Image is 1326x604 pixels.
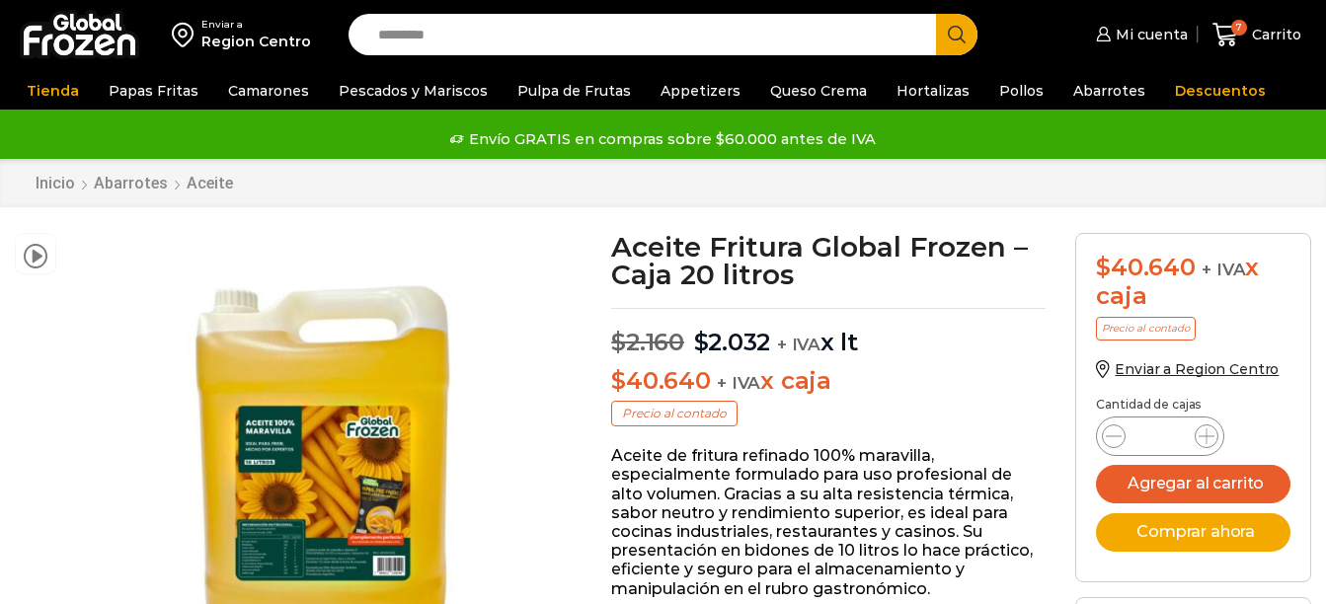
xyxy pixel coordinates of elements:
[1231,20,1247,36] span: 7
[35,174,234,192] nav: Breadcrumb
[611,446,1046,598] p: Aceite de fritura refinado 100% maravilla, especialmente formulado para uso profesional de alto v...
[989,72,1053,110] a: Pollos
[172,18,201,51] img: address-field-icon.svg
[694,328,771,356] bdi: 2.032
[201,18,311,32] div: Enviar a
[186,174,234,192] a: Aceite
[1096,254,1290,311] div: x caja
[611,308,1046,357] p: x lt
[1115,360,1279,378] span: Enviar a Region Centro
[611,233,1046,288] h1: Aceite Fritura Global Frozen – Caja 20 litros
[936,14,977,55] button: Search button
[1165,72,1276,110] a: Descuentos
[1096,513,1290,552] button: Comprar ahora
[1096,253,1195,281] bdi: 40.640
[760,72,877,110] a: Queso Crema
[329,72,498,110] a: Pescados y Mariscos
[507,72,641,110] a: Pulpa de Frutas
[1111,25,1188,44] span: Mi cuenta
[1141,422,1179,450] input: Product quantity
[99,72,208,110] a: Papas Fritas
[1096,360,1279,378] a: Enviar a Region Centro
[1063,72,1155,110] a: Abarrotes
[611,328,684,356] bdi: 2.160
[1247,25,1301,44] span: Carrito
[1096,317,1196,340] p: Precio al contado
[777,335,820,354] span: + IVA
[201,32,311,51] div: Region Centro
[611,367,1046,396] p: x caja
[611,401,738,426] p: Precio al contado
[887,72,979,110] a: Hortalizas
[1208,12,1306,58] a: 7 Carrito
[1096,398,1290,412] p: Cantidad de cajas
[717,373,760,393] span: + IVA
[611,366,710,395] bdi: 40.640
[611,366,626,395] span: $
[694,328,709,356] span: $
[17,72,89,110] a: Tienda
[218,72,319,110] a: Camarones
[1096,253,1111,281] span: $
[1096,465,1290,503] button: Agregar al carrito
[1091,15,1188,54] a: Mi cuenta
[35,174,76,192] a: Inicio
[1202,260,1245,279] span: + IVA
[611,328,626,356] span: $
[651,72,750,110] a: Appetizers
[93,174,169,192] a: Abarrotes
